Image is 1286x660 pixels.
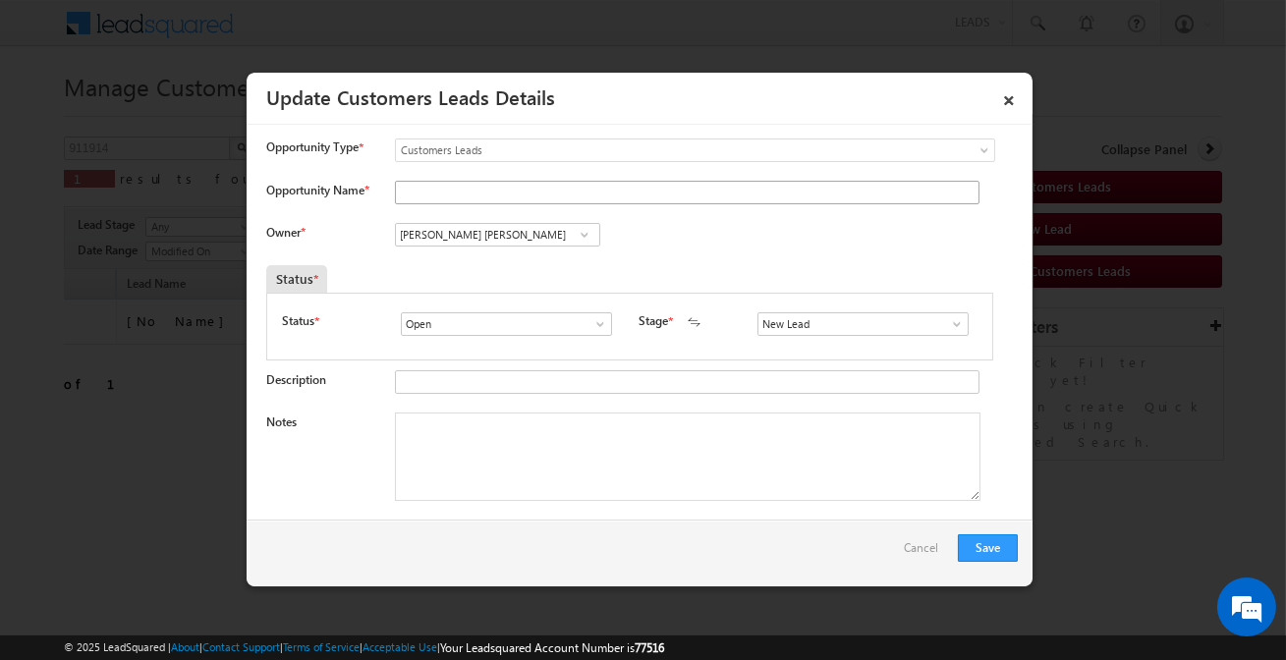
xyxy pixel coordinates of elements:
input: Type to Search [395,223,600,247]
button: Save [958,534,1018,562]
span: Customers Leads [396,141,915,159]
input: Type to Search [757,312,969,336]
label: Description [266,372,326,387]
a: About [171,640,199,653]
img: d_60004797649_company_0_60004797649 [33,103,83,129]
label: Notes [266,414,297,429]
label: Status [282,312,314,330]
a: Show All Items [572,225,596,245]
label: Opportunity Name [266,183,368,197]
a: × [992,80,1026,114]
em: Start Chat [267,515,357,541]
span: 77516 [635,640,664,655]
a: Customers Leads [395,138,995,162]
input: Type to Search [401,312,612,336]
span: Opportunity Type [266,138,359,156]
span: Your Leadsquared Account Number is [440,640,664,655]
label: Owner [266,225,305,240]
a: Contact Support [202,640,280,653]
div: Minimize live chat window [322,10,369,57]
textarea: Type your message and hit 'Enter' [26,182,359,498]
span: © 2025 LeadSquared | | | | | [64,638,664,657]
div: Status [266,265,327,293]
label: Stage [639,312,668,330]
a: Show All Items [583,314,607,334]
a: Cancel [904,534,948,572]
a: Terms of Service [283,640,360,653]
a: Acceptable Use [363,640,437,653]
div: Chat with us now [102,103,330,129]
a: Show All Items [939,314,964,334]
a: Update Customers Leads Details [266,82,555,110]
